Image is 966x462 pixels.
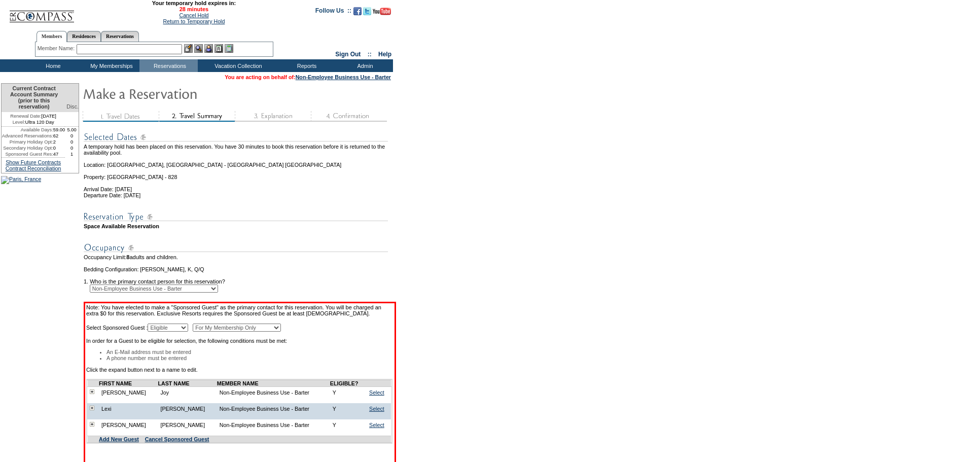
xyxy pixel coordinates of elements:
[335,59,393,72] td: Admin
[84,266,396,272] td: Bedding Configuration: [PERSON_NAME], K, Q/Q
[369,422,384,428] a: Select
[99,436,139,442] a: Add New Guest
[6,165,61,171] a: Contract Reconciliation
[84,131,388,144] img: subTtlSelectedDates.gif
[37,31,67,42] a: Members
[1,176,41,184] img: Paris, France
[373,10,391,16] a: Subscribe to our YouTube Channel
[217,380,330,386] td: MEMBER NAME
[276,59,335,72] td: Reports
[363,7,371,15] img: Follow us on Twitter
[184,44,193,53] img: b_edit.gif
[158,419,217,431] td: [PERSON_NAME]
[2,145,53,151] td: Secondary Holiday Opt:
[38,44,77,53] div: Member Name:
[159,111,235,122] img: step2_state2.gif
[84,254,396,260] td: Occupancy Limit: adults and children.
[9,2,75,23] img: Compass Home
[53,127,65,133] td: 59.00
[10,113,41,119] span: Renewal Date:
[53,145,65,151] td: 0
[335,51,361,58] a: Sign Out
[67,31,101,42] a: Residences
[84,144,396,156] td: A temporary hold has been placed on this reservation. You have 30 minutes to book this reservatio...
[99,386,158,398] td: [PERSON_NAME]
[198,59,276,72] td: Vacation Collection
[65,133,79,139] td: 0
[53,139,65,145] td: 2
[81,59,139,72] td: My Memberships
[65,127,79,133] td: 5.00
[214,44,223,53] img: Reservations
[99,403,158,414] td: Lexi
[330,386,364,398] td: Y
[353,10,362,16] a: Become our fan on Facebook
[53,151,65,157] td: 47
[179,12,208,18] a: Cancel Hold
[84,272,396,285] td: 1. Who is the primary contact person for this reservation?
[145,436,209,442] a: Cancel Sponsored Guest
[369,389,384,396] a: Select
[225,44,233,53] img: b_calculator.gif
[235,111,311,122] img: step3_state1.gif
[353,7,362,15] img: Become our fan on Facebook
[66,103,79,110] span: Disc.
[65,151,79,157] td: 1
[2,119,65,127] td: Ultra 120 Day
[368,51,372,58] span: ::
[194,44,203,53] img: View
[330,419,364,431] td: Y
[101,31,139,42] a: Reservations
[83,83,285,103] img: Make Reservation
[2,139,53,145] td: Primary Holiday Opt:
[13,119,25,125] span: Level:
[330,380,364,386] td: ELIGIBLE?
[84,180,396,192] td: Arrival Date: [DATE]
[84,156,396,168] td: Location: [GEOGRAPHIC_DATA], [GEOGRAPHIC_DATA] - [GEOGRAPHIC_DATA] [GEOGRAPHIC_DATA]
[217,403,330,414] td: Non-Employee Business Use - Barter
[84,210,388,223] img: subTtlResType.gif
[373,8,391,15] img: Subscribe to our YouTube Channel
[2,151,53,157] td: Sponsored Guest Res:
[6,159,61,165] a: Show Future Contracts
[369,406,384,412] a: Select
[2,112,65,119] td: [DATE]
[84,223,396,229] td: Space Available Reservation
[84,192,396,198] td: Departure Date: [DATE]
[106,355,392,361] li: A phone number must be entered
[53,133,65,139] td: 62
[158,403,217,414] td: [PERSON_NAME]
[84,241,388,254] img: subTtlOccupancy.gif
[204,44,213,53] img: Impersonate
[86,304,393,323] td: Note: You have elected to make a "Sponsored Guest" as the primary contact for this reservation. Y...
[99,380,158,386] td: FIRST NAME
[90,422,94,427] img: plus.gif
[83,111,159,122] img: step1_state3.gif
[378,51,391,58] a: Help
[139,59,198,72] td: Reservations
[23,59,81,72] td: Home
[99,419,158,431] td: [PERSON_NAME]
[2,84,65,112] td: Current Contract Account Summary (prior to this reservation)
[2,133,53,139] td: Advanced Reservations:
[217,386,330,398] td: Non-Employee Business Use - Barter
[80,6,308,12] span: 28 minutes
[315,6,351,18] td: Follow Us ::
[217,419,330,431] td: Non-Employee Business Use - Barter
[158,386,217,398] td: Joy
[163,18,225,24] a: Return to Temporary Hold
[2,127,53,133] td: Available Days:
[158,380,217,386] td: LAST NAME
[106,349,392,355] li: An E-Mail address must be entered
[126,254,129,260] span: 8
[363,10,371,16] a: Follow us on Twitter
[225,74,391,80] span: You are acting on behalf of:
[90,406,94,410] img: plus.gif
[65,139,79,145] td: 0
[311,111,387,122] img: step4_state1.gif
[90,389,94,394] img: plus.gif
[330,403,364,414] td: Y
[65,145,79,151] td: 0
[296,74,391,80] a: Non-Employee Business Use - Barter
[84,168,396,180] td: Property: [GEOGRAPHIC_DATA] - 828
